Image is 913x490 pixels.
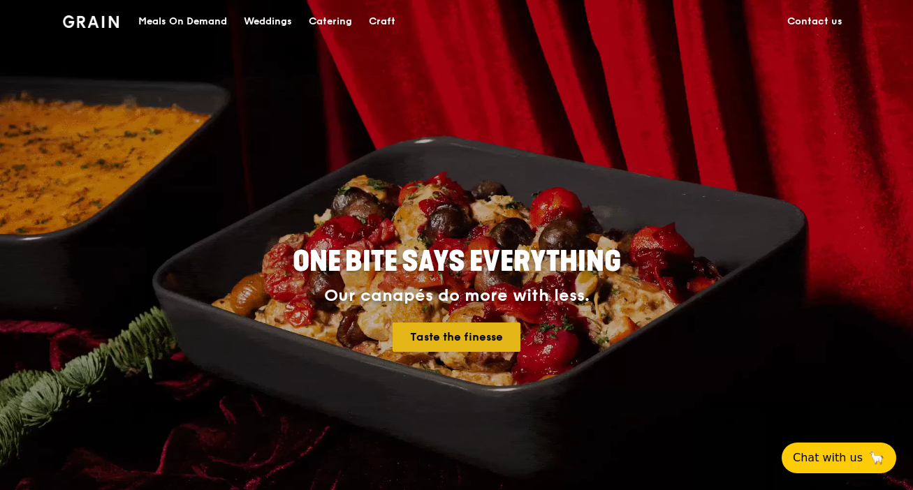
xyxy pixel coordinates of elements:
a: Catering [300,1,360,43]
a: Weddings [235,1,300,43]
a: Taste the finesse [393,322,520,352]
span: Chat with us [793,450,863,466]
div: Our canapés do more with less. [205,286,708,306]
a: Contact us [779,1,851,43]
a: Craft [360,1,404,43]
span: 🦙 [868,450,885,466]
div: Weddings [244,1,292,43]
div: Catering [309,1,352,43]
button: Chat with us🦙 [782,443,896,473]
span: ONE BITE SAYS EVERYTHING [293,245,621,279]
img: Grain [63,15,119,28]
div: Meals On Demand [138,1,227,43]
div: Craft [369,1,395,43]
